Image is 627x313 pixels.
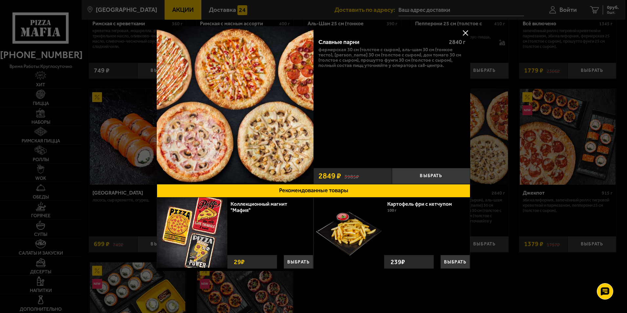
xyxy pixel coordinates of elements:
[449,38,465,46] span: 2840 г
[231,201,287,213] a: Коллекционный магнит "Мафия"
[387,208,396,213] span: 100 г
[157,26,313,184] a: Славные парни
[157,184,470,198] button: Рекомендованные товары
[318,39,443,46] div: Славные парни
[157,26,313,183] img: Славные парни
[318,172,341,180] span: 2849 ₽
[344,173,359,179] s: 3985 ₽
[389,255,407,268] strong: 239 ₽
[392,168,470,184] button: Выбрать
[284,255,313,269] button: Выбрать
[318,47,465,68] p: Фермерская 30 см (толстое с сыром), Аль-Шам 30 см (тонкое тесто), [PERSON_NAME] 30 см (толстое с ...
[387,201,458,207] a: Картофель фри с кетчупом
[440,255,470,269] button: Выбрать
[232,255,246,268] strong: 29 ₽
